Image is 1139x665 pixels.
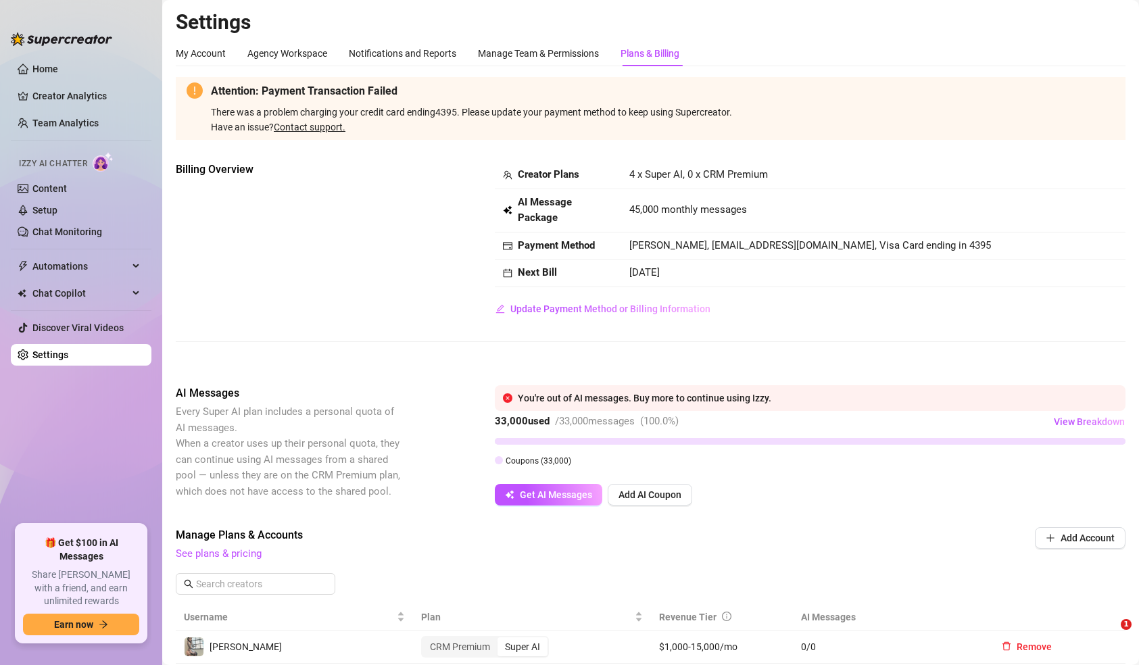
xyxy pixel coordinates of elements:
strong: Payment Method [518,239,595,251]
span: Revenue Tier [659,612,717,622]
span: Remove [1017,641,1052,652]
span: Get AI Messages [520,489,592,500]
strong: AI Message Package [518,196,572,224]
span: Share [PERSON_NAME] with a friend, and earn unlimited rewards [23,568,139,608]
span: plus [1046,533,1055,543]
a: Chat Monitoring [32,226,102,237]
span: Username [184,610,394,624]
span: calendar [503,268,512,278]
button: Update Payment Method or Billing Information [495,298,711,320]
a: Home [32,64,58,74]
a: Contact support. [274,122,345,132]
a: Settings [32,349,68,360]
a: Setup [32,205,57,216]
span: search [184,579,193,589]
span: AI Messages [176,385,403,401]
span: Automations [32,255,128,277]
th: Username [176,604,413,631]
th: Plan [413,604,650,631]
span: Billing Overview [176,162,403,178]
th: AI Messages [793,604,983,631]
strong: Creator Plans [518,168,579,180]
span: Update Payment Method or Billing Information [510,303,710,314]
span: Plan [421,610,631,624]
span: 45,000 monthly messages [629,202,747,218]
span: Chat Copilot [32,282,128,304]
button: View Breakdown [1053,411,1125,433]
span: Add AI Coupon [619,489,681,500]
input: Search creators [196,576,316,591]
span: 1 [1121,619,1132,630]
strong: 33,000 used [495,415,550,427]
span: exclamation-circle [187,82,203,99]
div: Super AI [498,637,548,656]
a: Discover Viral Videos [32,322,124,333]
span: 0 / 0 [801,639,975,654]
div: You're out of AI messages. Buy more to continue using Izzy. [518,391,1117,405]
span: delete [1002,641,1011,651]
span: Every Super AI plan includes a personal quota of AI messages. When a creator uses up their person... [176,405,400,497]
iframe: Intercom live chat [1093,619,1125,651]
strong: Attention: Payment Transaction Failed [211,84,397,97]
span: arrow-right [99,620,108,629]
span: 4 x Super AI, 0 x CRM Premium [629,168,768,180]
span: 🎁 Get $100 in AI Messages [23,537,139,563]
div: My Account [176,46,226,61]
button: Earn nowarrow-right [23,614,139,635]
div: Have an issue? [211,120,1115,134]
span: [PERSON_NAME], [EMAIL_ADDRESS][DOMAIN_NAME], Visa Card ending in 4395 [629,239,991,251]
span: info-circle [722,612,731,621]
span: / 33,000 messages [555,415,635,427]
img: AI Chatter [93,152,114,172]
div: Manage Team & Permissions [478,46,599,61]
span: Manage Plans & Accounts [176,527,943,543]
span: Add Account [1061,533,1115,543]
span: ( 100.0 %) [640,415,679,427]
button: Add Account [1035,527,1125,549]
span: Coupons ( 33,000 ) [506,456,571,466]
div: Notifications and Reports [349,46,456,61]
div: CRM Premium [422,637,498,656]
div: Plans & Billing [621,46,679,61]
button: Add AI Coupon [608,484,692,506]
span: credit-card [503,241,512,251]
button: Remove [991,636,1063,658]
img: logo-BBDzfeDw.svg [11,32,112,46]
span: View Breakdown [1054,416,1125,427]
h2: Settings [176,9,1125,35]
span: thunderbolt [18,261,28,272]
span: There was a problem charging your credit card ending 4395 . Please update your payment method to ... [211,107,1115,134]
div: Agency Workspace [247,46,327,61]
span: team [503,170,512,180]
img: Erika [185,637,203,656]
div: segmented control [421,636,549,658]
span: [DATE] [629,266,660,278]
img: Chat Copilot [18,289,26,298]
strong: Next Bill [518,266,557,278]
a: See plans & pricing [176,547,262,560]
td: $1,000-15,000/mo [651,631,794,664]
span: Izzy AI Chatter [19,157,87,170]
span: edit [495,304,505,314]
button: Get AI Messages [495,484,602,506]
span: Earn now [54,619,93,630]
a: Creator Analytics [32,85,141,107]
a: Team Analytics [32,118,99,128]
a: Content [32,183,67,194]
span: close-circle [503,393,512,403]
span: [PERSON_NAME] [210,641,282,652]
